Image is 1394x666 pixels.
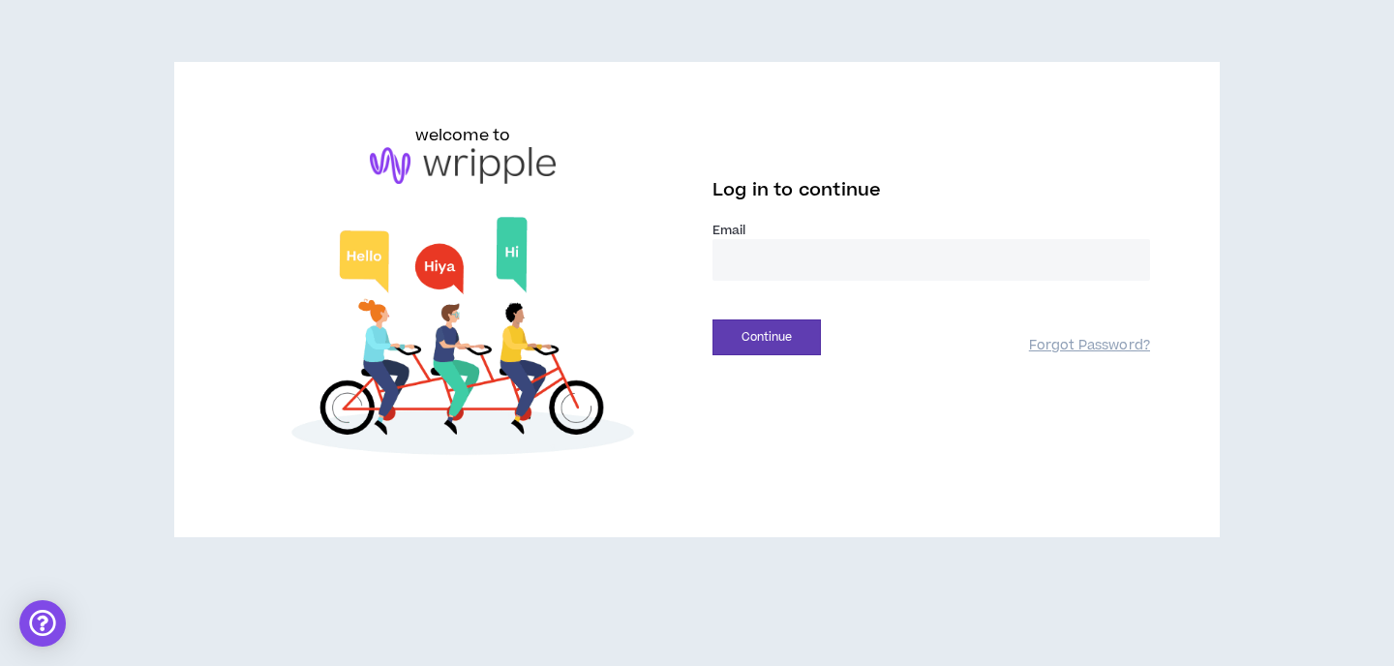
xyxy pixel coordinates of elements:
a: Forgot Password? [1029,337,1150,355]
div: Open Intercom Messenger [19,600,66,647]
button: Continue [712,319,821,355]
label: Email [712,222,1150,239]
img: logo-brand.png [370,147,556,184]
span: Log in to continue [712,178,881,202]
img: Welcome to Wripple [244,203,682,476]
h6: welcome to [415,124,511,147]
